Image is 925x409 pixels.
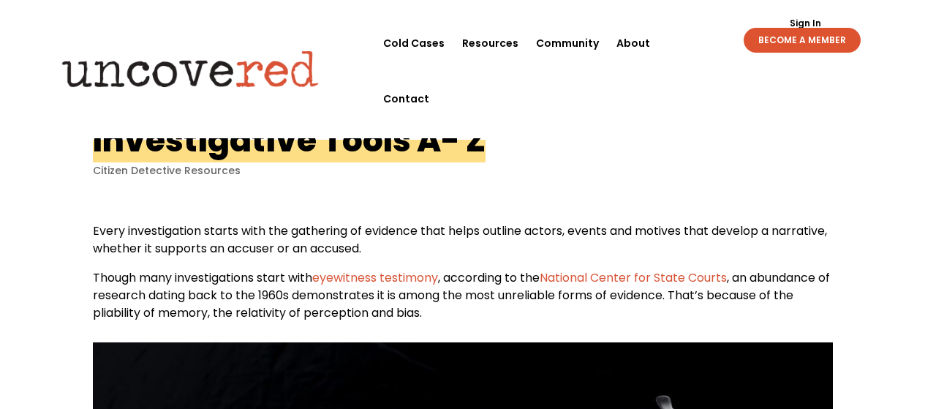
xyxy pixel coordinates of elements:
span: , an abundance of research dating back to the 1960s demonstrates it is among the most unreliable [93,269,830,304]
a: Resources [462,15,518,71]
a: Sign In [782,19,829,28]
h1: Investigative Tools A- Z [93,118,486,162]
span: forms of evidence. That’s because of the pliability of memory, the relativity of perception and b... [93,287,793,321]
a: Cold Cases [383,15,445,71]
img: Uncovered logo [50,40,331,97]
a: eyewitness testimony [312,269,438,286]
a: About [616,15,650,71]
span: Every investigation starts with the gathering of evidence that helps outline actors, events and m... [93,222,827,257]
a: Citizen Detective Resources [93,163,241,178]
a: National Center for State Courts [540,269,727,286]
a: BECOME A MEMBER [744,28,861,53]
a: Community [536,15,599,71]
span: Though many investigations start with , according to the [93,269,540,286]
a: Contact [383,71,429,127]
